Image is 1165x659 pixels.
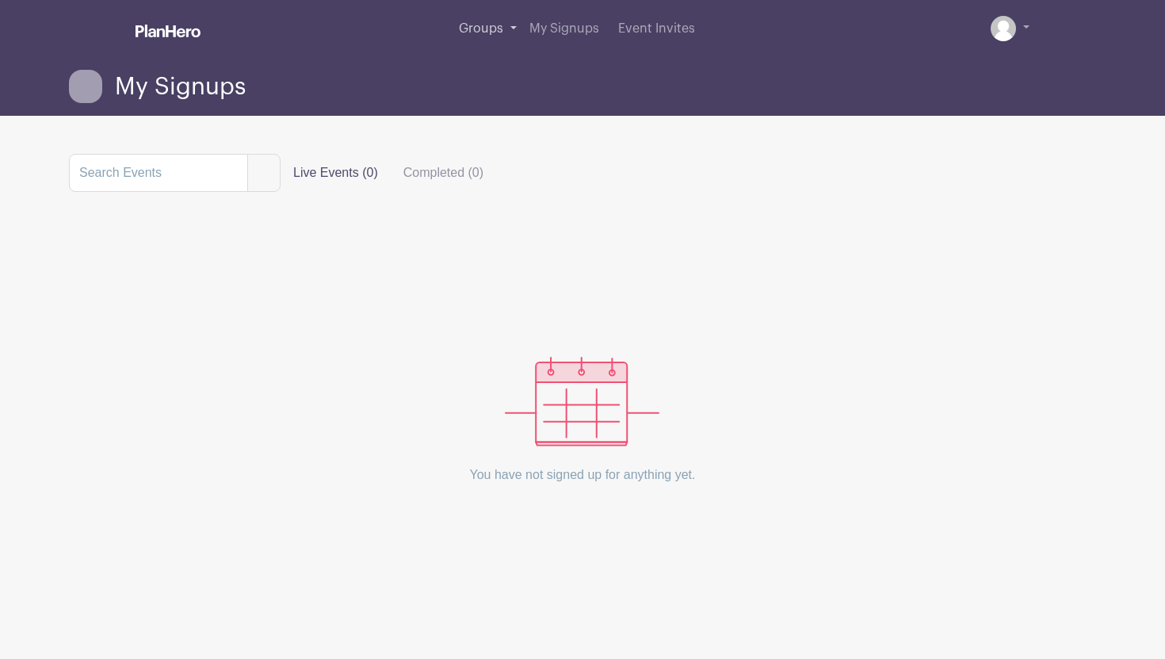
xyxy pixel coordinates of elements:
label: Live Events (0) [281,157,391,189]
span: My Signups [529,22,599,35]
div: filters [281,157,496,189]
img: default-ce2991bfa6775e67f084385cd625a349d9dcbb7a52a09fb2fda1e96e2d18dcdb.png [991,16,1016,41]
span: Event Invites [618,22,695,35]
span: My Signups [115,74,246,100]
input: Search Events [69,154,248,192]
p: You have not signed up for anything yet. [470,446,696,504]
label: Completed (0) [391,157,496,189]
img: events_empty-56550af544ae17c43cc50f3ebafa394433d06d5f1891c01edc4b5d1d59cfda54.svg [505,357,659,446]
span: Groups [459,22,503,35]
img: logo_white-6c42ec7e38ccf1d336a20a19083b03d10ae64f83f12c07503d8b9e83406b4c7d.svg [136,25,201,37]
